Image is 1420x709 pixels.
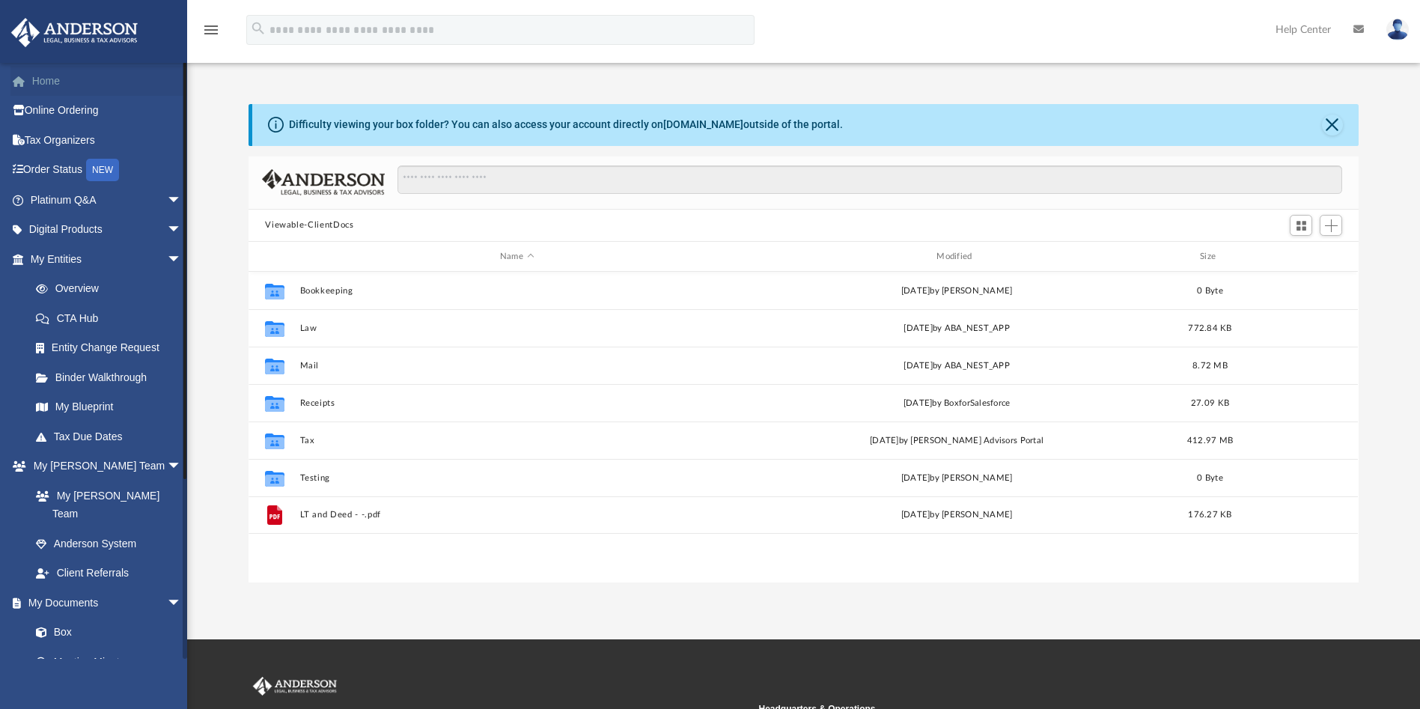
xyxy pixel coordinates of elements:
a: Binder Walkthrough [21,362,204,392]
img: User Pic [1386,19,1409,40]
button: Bookkeeping [300,286,734,296]
span: 772.84 KB [1189,324,1232,332]
a: Order StatusNEW [10,155,204,186]
button: Add [1320,215,1342,236]
div: [DATE] by [PERSON_NAME] [740,472,1174,485]
a: Overview [21,274,204,304]
a: Online Ordering [10,96,204,126]
div: Modified [740,250,1174,264]
span: arrow_drop_down [167,244,197,275]
span: 412.97 MB [1187,436,1233,445]
div: Name [299,250,734,264]
div: id [1247,250,1352,264]
div: [DATE] by ABA_NEST_APP [740,322,1174,335]
a: [DOMAIN_NAME] [663,118,743,130]
span: arrow_drop_down [167,588,197,618]
div: NEW [86,159,119,181]
div: [DATE] by ABA_NEST_APP [740,359,1174,373]
div: [DATE] by [PERSON_NAME] Advisors Portal [740,434,1174,448]
button: LT and Deed - -.pdf [300,511,734,520]
div: id [255,250,293,264]
span: arrow_drop_down [167,451,197,482]
a: Box [21,618,189,648]
span: 8.72 MB [1192,362,1228,370]
button: Viewable-ClientDocs [265,219,353,232]
div: [DATE] by [PERSON_NAME] [740,284,1174,298]
button: Switch to Grid View [1290,215,1312,236]
a: My Blueprint [21,392,197,422]
span: 27.09 KB [1191,399,1229,407]
a: Platinum Q&Aarrow_drop_down [10,185,204,215]
button: Tax [300,436,734,445]
span: arrow_drop_down [167,185,197,216]
button: Testing [300,473,734,483]
a: Digital Productsarrow_drop_down [10,215,204,245]
span: arrow_drop_down [167,215,197,246]
a: My [PERSON_NAME] Team [21,481,189,529]
div: [DATE] by BoxforSalesforce [740,397,1174,410]
button: Close [1322,115,1343,136]
img: Anderson Advisors Platinum Portal [7,18,142,47]
i: search [250,20,266,37]
img: Anderson Advisors Platinum Portal [250,677,340,696]
a: My Documentsarrow_drop_down [10,588,197,618]
a: My Entitiesarrow_drop_down [10,244,204,274]
i: menu [202,21,220,39]
a: CTA Hub [21,303,204,333]
span: 0 Byte [1198,474,1224,482]
input: Search files and folders [397,165,1342,194]
a: Home [10,66,204,96]
div: Difficulty viewing your box folder? You can also access your account directly on outside of the p... [289,117,843,133]
a: Entity Change Request [21,333,204,363]
span: 176.27 KB [1189,511,1232,520]
a: Anderson System [21,529,197,559]
a: Tax Organizers [10,125,204,155]
button: Law [300,323,734,333]
a: Tax Due Dates [21,422,204,451]
a: Meeting Minutes [21,647,197,677]
span: 0 Byte [1198,287,1224,295]
button: Mail [300,361,734,371]
div: [DATE] by [PERSON_NAME] [740,509,1174,523]
a: Client Referrals [21,559,197,588]
a: My [PERSON_NAME] Teamarrow_drop_down [10,451,197,481]
a: menu [202,28,220,39]
button: Receipts [300,398,734,408]
div: grid [249,272,1358,582]
div: Size [1180,250,1240,264]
